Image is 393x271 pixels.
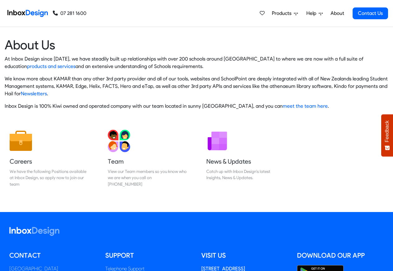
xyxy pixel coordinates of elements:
img: 2022_01_13_icon_job.svg [10,130,32,152]
a: News & Updates Catch up with Inbox Design's latest Insights, News & Updates. [201,125,290,192]
a: Newsletters [21,91,47,97]
heading: About Us [5,37,388,53]
p: Inbox Design is 100% Kiwi owned and operated company with our team located in sunny [GEOGRAPHIC_D... [5,102,388,110]
a: products and services [27,63,75,69]
span: Feedback [384,120,390,142]
a: Careers We have the following Positions available at Inbox Design, so apply now to join our team [5,125,94,192]
button: Feedback - Show survey [381,114,393,156]
h5: Careers [10,157,89,166]
a: Help [304,7,325,20]
span: Products [272,10,294,17]
img: 2022_01_12_icon_newsletter.svg [206,130,229,152]
h5: Contact [9,251,96,260]
img: logo_inboxdesign_white.svg [9,227,59,236]
p: At Inbox Design since [DATE], we have steadily built up relationships with over 200 schools aroun... [5,55,388,70]
div: We have the following Positions available at Inbox Design, so apply now to join our team [10,168,89,187]
span: Help [306,10,319,17]
h5: Team [108,157,187,166]
h5: Visit us [201,251,288,260]
a: Products [269,7,300,20]
h5: Download our App [297,251,384,260]
a: meet the team here [283,103,328,109]
h5: Support [105,251,192,260]
img: 2022_01_13_icon_team.svg [108,130,130,152]
h5: News & Updates [206,157,285,166]
div: Catch up with Inbox Design's latest Insights, News & Updates. [206,168,285,181]
a: Team View our Team members so you know who we are when you call on [PHONE_NUMBER] [103,125,192,192]
a: 07 281 1600 [53,10,86,17]
div: View our Team members so you know who we are when you call on [PHONE_NUMBER] [108,168,187,187]
a: Contact Us [353,7,388,19]
a: About [329,7,346,20]
p: We know more about KAMAR than any other 3rd party provider and all of our tools, websites and Sch... [5,75,388,97]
